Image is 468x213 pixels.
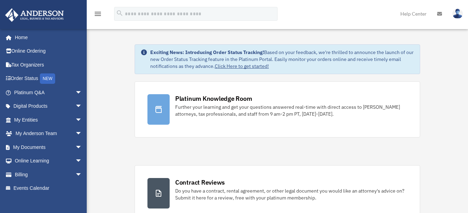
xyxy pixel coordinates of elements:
[175,178,225,187] div: Contract Reviews
[75,154,89,168] span: arrow_drop_down
[135,81,420,137] a: Platinum Knowledge Room Further your learning and get your questions answered real-time with dire...
[5,72,93,86] a: Order StatusNEW
[75,140,89,154] span: arrow_drop_down
[5,113,93,127] a: My Entitiesarrow_drop_down
[116,9,124,17] i: search
[94,12,102,18] a: menu
[175,104,407,117] div: Further your learning and get your questions answered real-time with direct access to [PERSON_NAM...
[5,86,93,99] a: Platinum Q&Aarrow_drop_down
[75,168,89,182] span: arrow_drop_down
[75,99,89,114] span: arrow_drop_down
[175,187,407,201] div: Do you have a contract, rental agreement, or other legal document you would like an attorney's ad...
[452,9,463,19] img: User Pic
[5,99,93,113] a: Digital Productsarrow_drop_down
[75,127,89,141] span: arrow_drop_down
[75,113,89,127] span: arrow_drop_down
[75,86,89,100] span: arrow_drop_down
[5,127,93,141] a: My Anderson Teamarrow_drop_down
[40,73,55,84] div: NEW
[5,30,89,44] a: Home
[5,44,93,58] a: Online Ordering
[5,140,93,154] a: My Documentsarrow_drop_down
[5,58,93,72] a: Tax Organizers
[5,168,93,181] a: Billingarrow_drop_down
[5,154,93,168] a: Online Learningarrow_drop_down
[215,63,269,69] a: Click Here to get started!
[3,8,66,22] img: Anderson Advisors Platinum Portal
[5,181,93,195] a: Events Calendar
[94,10,102,18] i: menu
[150,49,264,55] strong: Exciting News: Introducing Order Status Tracking!
[175,94,252,103] div: Platinum Knowledge Room
[150,49,414,70] div: Based on your feedback, we're thrilled to announce the launch of our new Order Status Tracking fe...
